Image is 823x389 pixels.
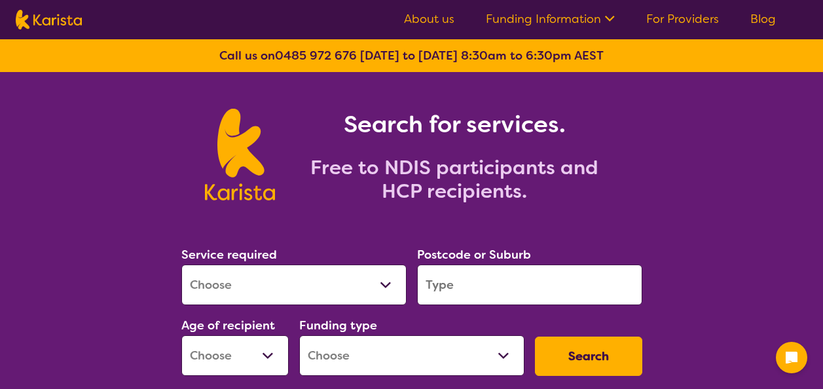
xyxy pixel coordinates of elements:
button: Search [535,337,642,376]
a: Funding Information [486,11,615,27]
label: Service required [181,247,277,263]
a: Blog [750,11,776,27]
input: Type [417,265,642,305]
h1: Search for services. [291,109,618,140]
a: 0485 972 676 [275,48,357,64]
b: Call us on [DATE] to [DATE] 8:30am to 6:30pm AEST [219,48,604,64]
label: Postcode or Suburb [417,247,531,263]
h2: Free to NDIS participants and HCP recipients. [291,156,618,203]
img: Karista logo [205,109,275,200]
label: Age of recipient [181,318,275,333]
img: Karista logo [16,10,82,29]
label: Funding type [299,318,377,333]
a: For Providers [646,11,719,27]
a: About us [404,11,454,27]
